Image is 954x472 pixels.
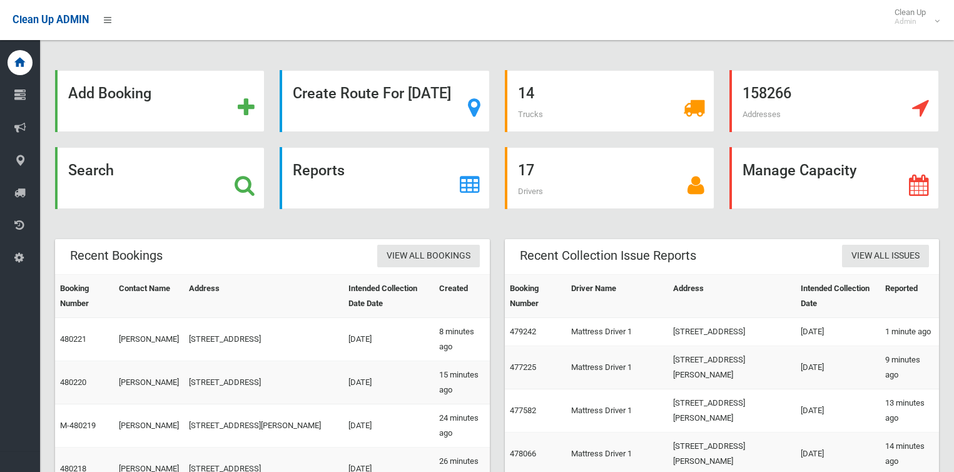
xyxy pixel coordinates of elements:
[434,361,490,404] td: 15 minutes ago
[68,85,151,102] strong: Add Booking
[518,110,543,119] span: Trucks
[518,85,534,102] strong: 14
[880,318,939,346] td: 1 minute ago
[434,275,490,318] th: Created
[880,389,939,433] td: 13 minutes ago
[566,346,668,389] td: Mattress Driver 1
[729,70,939,132] a: 158266 Addresses
[505,275,567,318] th: Booking Number
[566,318,668,346] td: Mattress Driver 1
[293,162,345,179] strong: Reports
[510,406,536,415] a: 477582
[668,389,795,433] td: [STREET_ADDRESS][PERSON_NAME]
[377,245,480,268] a: View All Bookings
[60,377,86,387] a: 480220
[743,162,856,179] strong: Manage Capacity
[729,147,939,209] a: Manage Capacity
[842,245,929,268] a: View All Issues
[55,275,114,318] th: Booking Number
[114,275,184,318] th: Contact Name
[55,70,265,132] a: Add Booking
[280,70,489,132] a: Create Route For [DATE]
[343,318,434,361] td: [DATE]
[184,404,343,448] td: [STREET_ADDRESS][PERSON_NAME]
[518,162,534,179] strong: 17
[880,275,939,318] th: Reported
[743,110,781,119] span: Addresses
[60,421,96,430] a: M-480219
[510,327,536,336] a: 479242
[13,14,89,26] span: Clean Up ADMIN
[796,389,880,433] td: [DATE]
[184,275,343,318] th: Address
[566,389,668,433] td: Mattress Driver 1
[114,361,184,404] td: [PERSON_NAME]
[743,85,791,102] strong: 158266
[505,147,714,209] a: 17 Drivers
[668,346,795,389] td: [STREET_ADDRESS][PERSON_NAME]
[343,404,434,448] td: [DATE]
[60,334,86,344] a: 480221
[184,361,343,404] td: [STREET_ADDRESS]
[566,275,668,318] th: Driver Name
[505,244,711,268] header: Recent Collection Issue Reports
[510,449,536,458] a: 478066
[68,162,114,179] strong: Search
[343,361,434,404] td: [DATE]
[888,8,938,26] span: Clean Up
[55,244,178,268] header: Recent Bookings
[518,187,543,196] span: Drivers
[434,404,490,448] td: 24 minutes ago
[114,318,184,361] td: [PERSON_NAME]
[880,346,939,389] td: 9 minutes ago
[184,318,343,361] td: [STREET_ADDRESS]
[510,362,536,372] a: 477225
[293,85,451,102] strong: Create Route For [DATE]
[668,275,795,318] th: Address
[796,346,880,389] td: [DATE]
[280,147,489,209] a: Reports
[895,17,926,26] small: Admin
[668,318,795,346] td: [STREET_ADDRESS]
[796,318,880,346] td: [DATE]
[505,70,714,132] a: 14 Trucks
[55,147,265,209] a: Search
[796,275,880,318] th: Intended Collection Date
[343,275,434,318] th: Intended Collection Date Date
[434,318,490,361] td: 8 minutes ago
[114,404,184,448] td: [PERSON_NAME]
